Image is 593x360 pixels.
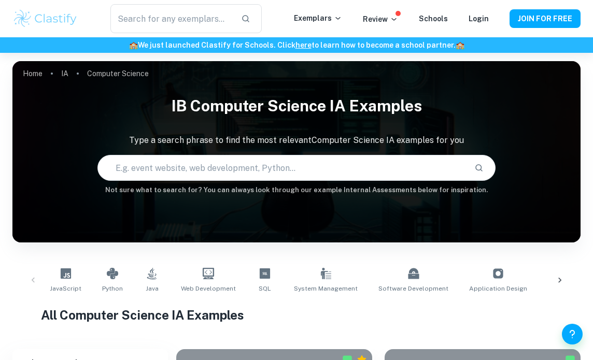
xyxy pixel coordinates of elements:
[469,284,527,293] span: Application Design
[23,66,43,81] a: Home
[50,284,81,293] span: JavaScript
[181,284,236,293] span: Web Development
[129,41,138,49] span: 🏫
[510,9,581,28] button: JOIN FOR FREE
[12,90,581,122] h1: IB Computer Science IA examples
[87,68,149,79] p: Computer Science
[146,284,159,293] span: Java
[295,41,312,49] a: here
[41,306,552,324] h1: All Computer Science IA Examples
[12,134,581,147] p: Type a search phrase to find the most relevant Computer Science IA examples for you
[102,284,123,293] span: Python
[419,15,448,23] a: Schools
[61,66,68,81] a: IA
[363,13,398,25] p: Review
[470,159,488,177] button: Search
[12,185,581,195] h6: Not sure what to search for? You can always look through our example Internal Assessments below f...
[98,153,465,182] input: E.g. event website, web development, Python...
[562,324,583,344] button: Help and Feedback
[259,284,271,293] span: SQL
[456,41,464,49] span: 🏫
[469,15,489,23] a: Login
[294,12,342,24] p: Exemplars
[294,284,358,293] span: System Management
[378,284,448,293] span: Software Development
[110,4,232,33] input: Search for any exemplars...
[2,39,591,51] h6: We just launched Clastify for Schools. Click to learn how to become a school partner.
[12,8,78,29] img: Clastify logo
